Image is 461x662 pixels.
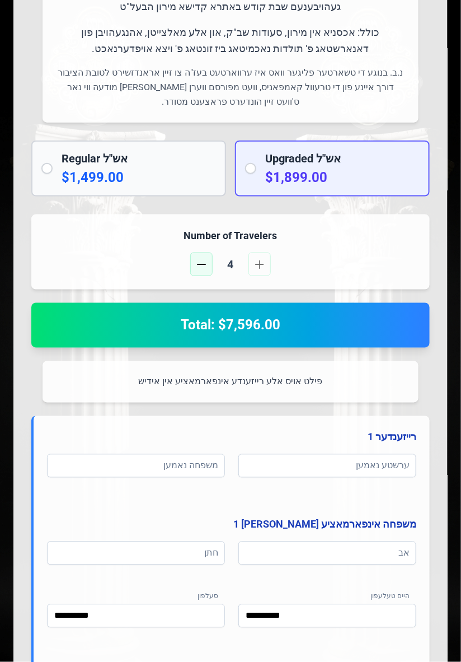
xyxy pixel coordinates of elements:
p: $1,499.00 [62,169,216,187]
span: 4 [217,257,244,272]
h2: Upgraded אש"ל [265,151,420,166]
h2: Total: $7,596.00 [45,316,416,334]
p: $1,899.00 [265,169,420,187]
p: נ.ב. בנוגע די טשארטער פליגער וואס איז ערווארטעט בעז"ה צו זיין אראנדזשירט לטובת הציבור דורך איינע ... [56,66,405,109]
p: פילט אויס אלע רייזענדע אינפארמאציע אין אידיש [56,375,405,389]
h4: Number of Travelers [45,228,416,244]
h2: Regular אש"ל [62,151,216,166]
p: כולל: אכסניא אין מירון, סעודות שב"ק, און אלע מאלצייטן, אהנגעהויבן פון דאנארשטאג פ' תולדות נאכמיטא... [56,24,405,57]
h4: משפחה אינפארמאציע [PERSON_NAME] 1 [47,517,416,533]
h4: רייזענדער 1 [47,430,416,445]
